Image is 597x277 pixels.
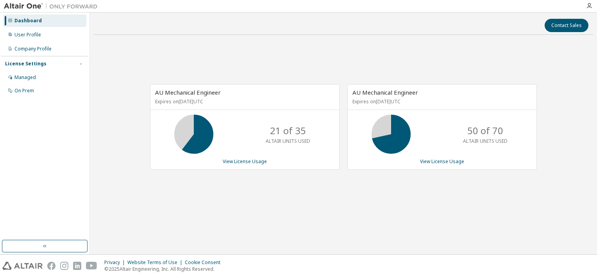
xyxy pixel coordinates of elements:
[4,2,102,10] img: Altair One
[545,19,588,32] button: Contact Sales
[420,158,464,165] a: View License Usage
[467,124,503,137] p: 50 of 70
[73,262,81,270] img: linkedin.svg
[104,259,127,266] div: Privacy
[14,46,52,52] div: Company Profile
[463,138,508,144] p: ALTAIR UNITS USED
[127,259,185,266] div: Website Terms of Use
[14,18,42,24] div: Dashboard
[14,32,41,38] div: User Profile
[60,262,68,270] img: instagram.svg
[270,124,306,137] p: 21 of 35
[266,138,310,144] p: ALTAIR UNITS USED
[2,262,43,270] img: altair_logo.svg
[14,88,34,94] div: On Prem
[47,262,55,270] img: facebook.svg
[155,98,332,105] p: Expires on [DATE] UTC
[352,98,530,105] p: Expires on [DATE] UTC
[14,74,36,81] div: Managed
[185,259,225,266] div: Cookie Consent
[86,262,97,270] img: youtube.svg
[104,266,225,272] p: © 2025 Altair Engineering, Inc. All Rights Reserved.
[155,88,221,96] span: AU Mechanical Engineer
[5,61,46,67] div: License Settings
[352,88,418,96] span: AU Mechanical Engineer
[223,158,267,165] a: View License Usage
